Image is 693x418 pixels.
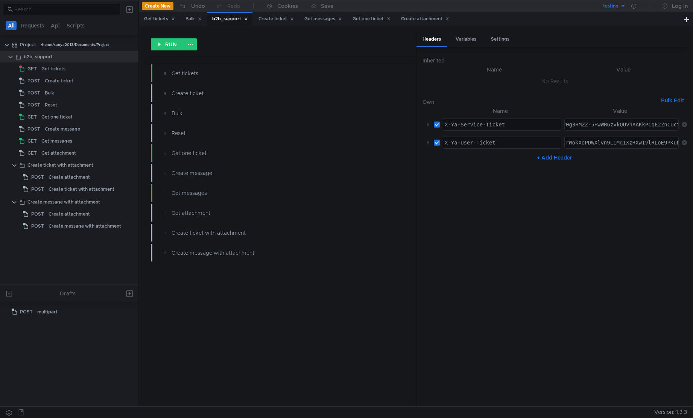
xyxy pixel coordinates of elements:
div: b2b_support [212,15,248,23]
h6: Own [422,97,658,106]
div: Create message with attachment [172,249,351,257]
div: Get one ticket [172,149,351,157]
div: Headers [416,32,447,47]
div: Create ticket with attachment [49,184,114,195]
span: POST [27,99,40,111]
div: Cookies [277,2,298,11]
button: Create New [142,2,173,10]
div: Reset [172,129,351,137]
th: Name [429,65,560,74]
div: testing [603,3,619,10]
span: GET [27,135,37,147]
span: Version: 1.3.3 [654,407,687,418]
div: Create attachment [401,15,449,23]
div: Get attachment [172,209,351,217]
div: /home/sanya2013/Documents/Project [41,39,109,50]
span: POST [31,184,44,195]
div: Create attachment [49,208,90,220]
button: All [6,21,17,30]
div: Get tickets [144,15,175,23]
div: Create message with attachment [27,196,100,208]
button: Scripts [64,21,87,30]
div: multipart [37,306,58,318]
div: Bulk [172,109,351,117]
button: Redo [210,0,246,12]
nz-embed-empty: No Results [541,78,568,85]
button: Requests [19,21,46,30]
div: Create ticket [172,89,351,97]
th: Value [560,65,687,74]
div: Get attachment [41,147,76,159]
button: Bulk Edit [658,96,687,105]
span: POST [27,123,40,135]
button: Undo [173,0,210,12]
button: + Add Header [534,153,575,162]
div: Bulk [185,15,202,23]
div: Create ticket with attachment [172,229,351,237]
div: Settings [485,32,515,46]
div: Reset [45,99,57,111]
span: POST [31,220,44,232]
div: Undo [191,2,205,11]
span: GET [27,147,37,159]
div: Get one ticket [41,111,73,123]
div: Create ticket [258,15,294,23]
div: Create message [172,169,351,177]
span: POST [27,75,40,87]
h6: Inherited [422,56,687,65]
div: Get messages [41,135,72,147]
div: Get tickets [41,63,65,74]
span: POST [31,208,44,220]
div: Drafts [60,289,76,298]
button: RUN [151,38,184,50]
div: Log In [672,2,688,11]
div: Create attachment [49,172,90,183]
div: Project [20,39,36,50]
span: GET [27,111,37,123]
div: Create ticket [45,75,73,87]
div: Create message with attachment [49,220,121,232]
div: Create ticket with attachment [27,160,93,171]
span: POST [20,306,33,318]
div: Variables [450,32,482,46]
span: GET [27,63,37,74]
button: Api [49,21,62,30]
div: Get tickets [172,69,351,78]
th: Value [561,106,679,116]
span: POST [27,87,40,99]
div: Save [321,3,333,9]
input: Search... [14,5,116,14]
th: Name [440,106,561,116]
div: Get messages [304,15,342,23]
div: Redo [227,2,240,11]
div: b2b_support [24,51,53,62]
div: Create message [45,123,80,135]
span: POST [31,172,44,183]
div: Get messages [172,189,351,197]
div: Bulk [45,87,54,99]
div: Get one ticket [353,15,391,23]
